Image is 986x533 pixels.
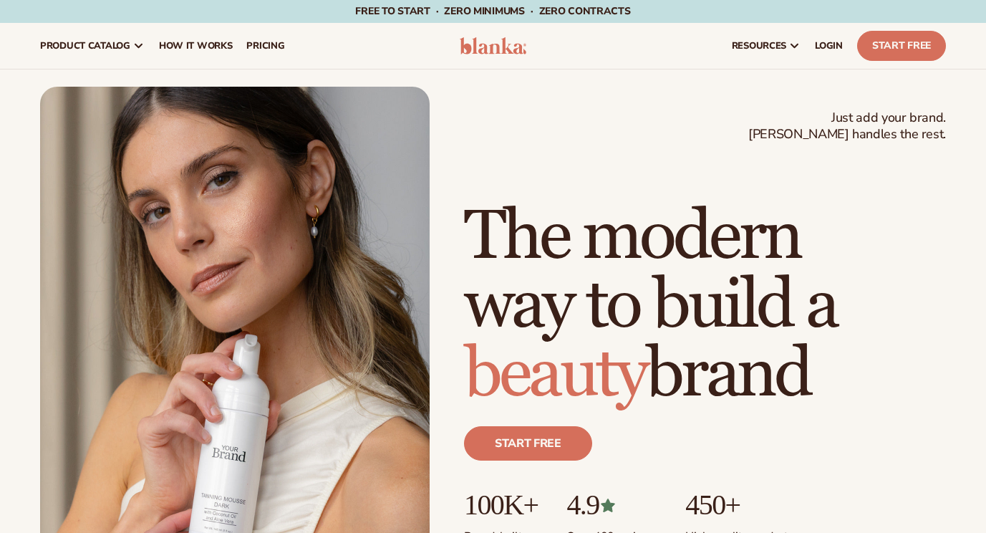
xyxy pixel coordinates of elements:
[732,40,786,52] span: resources
[815,40,843,52] span: LOGIN
[355,4,630,18] span: Free to start · ZERO minimums · ZERO contracts
[464,489,538,521] p: 100K+
[33,23,152,69] a: product catalog
[464,203,946,409] h1: The modern way to build a brand
[246,40,284,52] span: pricing
[152,23,240,69] a: How It Works
[159,40,233,52] span: How It Works
[464,332,646,416] span: beauty
[460,37,527,54] img: logo
[464,426,592,461] a: Start free
[40,40,130,52] span: product catalog
[725,23,808,69] a: resources
[808,23,850,69] a: LOGIN
[685,489,793,521] p: 450+
[566,489,657,521] p: 4.9
[748,110,946,143] span: Just add your brand. [PERSON_NAME] handles the rest.
[239,23,291,69] a: pricing
[857,31,946,61] a: Start Free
